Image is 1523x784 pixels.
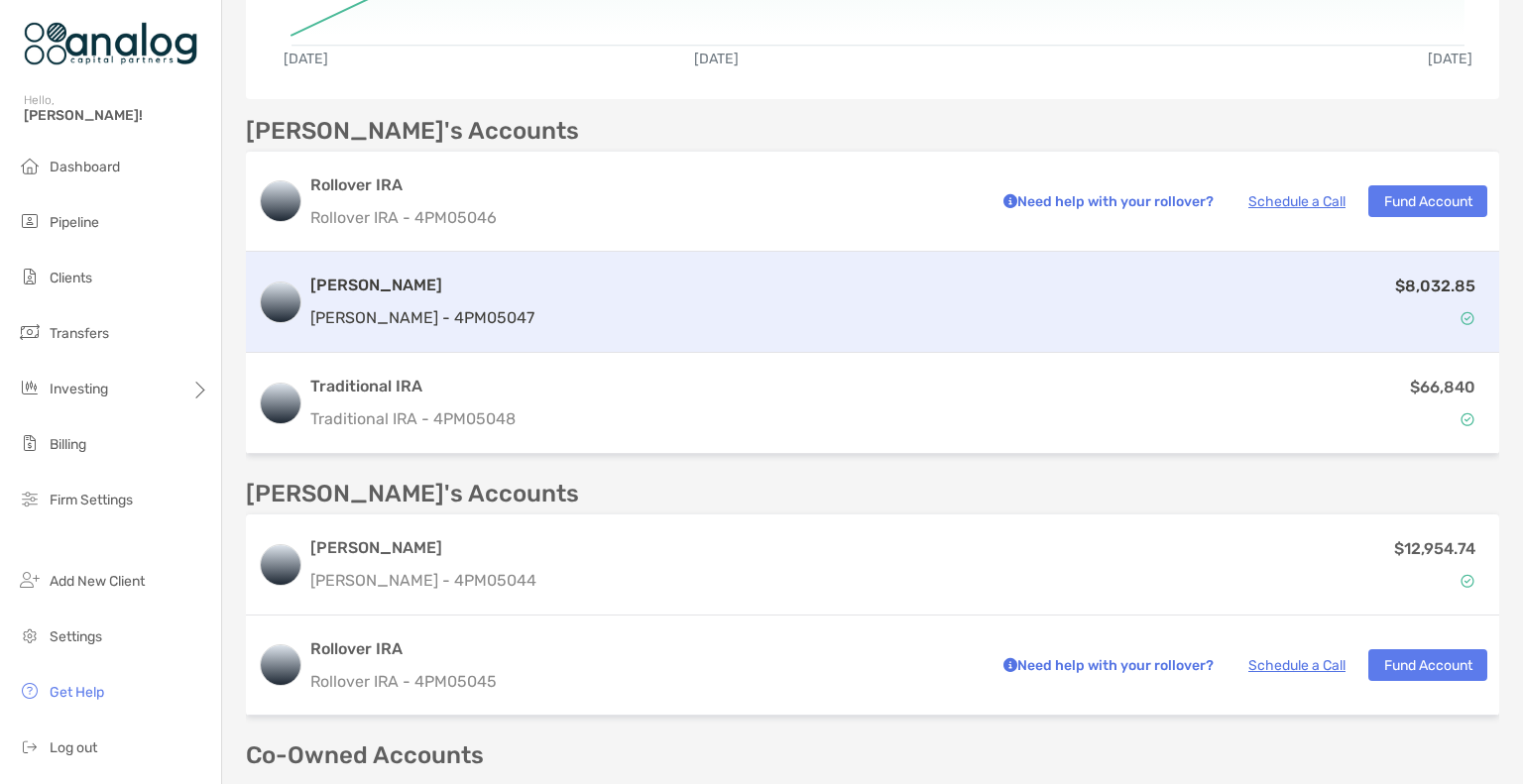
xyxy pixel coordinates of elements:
img: investing icon [18,376,42,399]
h3: Rollover IRA [310,173,976,197]
img: dashboard icon [18,154,42,177]
img: clients icon [18,265,42,288]
img: Zoe Logo [24,8,197,79]
span: Firm Settings [50,492,133,508]
a: Schedule a Call [1248,193,1346,210]
span: Dashboard [50,159,120,175]
img: logo account [261,282,300,322]
p: Rollover IRA - 4PM05046 [310,205,976,230]
p: [PERSON_NAME] - 4PM05044 [310,568,536,593]
text: [DATE] [694,51,739,67]
span: Pipeline [50,214,99,231]
img: logo account [261,384,300,423]
img: Account Status icon [1461,412,1474,426]
img: add_new_client icon [18,568,42,592]
img: logo account [261,645,300,685]
p: Need help with your rollover? [998,653,1214,678]
img: transfers icon [18,320,42,344]
p: [PERSON_NAME]'s Accounts [246,119,579,144]
p: $8,032.85 [1395,274,1475,298]
h3: Rollover IRA [310,637,976,661]
p: Co-Owned Accounts [246,743,1499,768]
img: pipeline icon [18,209,42,233]
img: get-help icon [18,679,42,703]
img: billing icon [18,431,42,455]
p: [PERSON_NAME] - 4PM05047 [310,305,534,330]
img: logout icon [18,734,42,758]
img: Account Status icon [1461,574,1474,588]
img: logo account [261,181,300,221]
span: [PERSON_NAME]! [24,107,209,124]
span: Add New Client [50,573,145,590]
p: [PERSON_NAME]'s Accounts [246,482,579,506]
p: $12,954.74 [1394,536,1475,561]
button: Fund Account [1368,649,1487,681]
button: Fund Account [1368,185,1487,217]
p: $66,840 [1410,375,1475,399]
span: Transfers [50,325,109,342]
span: Billing [50,436,86,453]
text: [DATE] [1428,51,1472,67]
span: Settings [50,628,102,645]
p: Traditional IRA - 4PM05048 [310,406,516,431]
p: Rollover IRA - 4PM05045 [310,669,976,694]
span: Clients [50,270,92,286]
img: Account Status icon [1461,311,1474,325]
img: settings icon [18,623,42,647]
span: Get Help [50,684,104,701]
h3: [PERSON_NAME] [310,274,534,297]
img: logo account [261,545,300,585]
a: Schedule a Call [1248,657,1346,674]
p: Need help with your rollover? [998,189,1214,214]
h3: [PERSON_NAME] [310,536,536,560]
span: Log out [50,739,97,756]
h3: Traditional IRA [310,375,516,398]
img: firm-settings icon [18,487,42,510]
text: [DATE] [284,51,328,67]
span: Investing [50,381,108,397]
